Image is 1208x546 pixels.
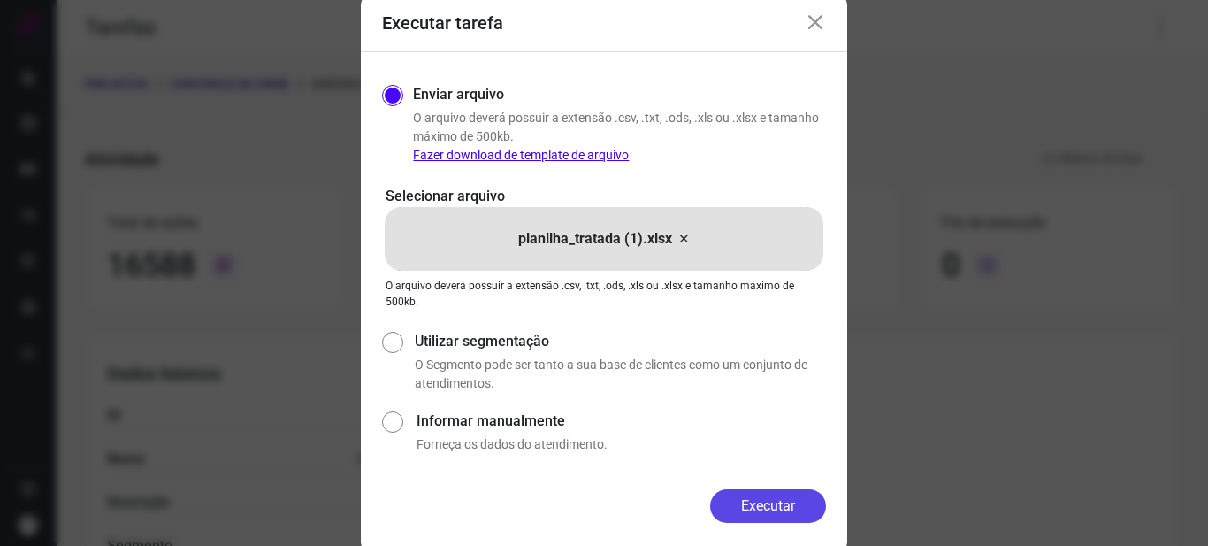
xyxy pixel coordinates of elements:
label: Informar manualmente [417,411,826,432]
label: Utilizar segmentação [415,331,826,352]
p: O arquivo deverá possuir a extensão .csv, .txt, .ods, .xls ou .xlsx e tamanho máximo de 500kb. [413,109,826,165]
p: Selecionar arquivo [386,186,822,207]
p: planilha_tratada (1).xlsx [518,228,672,250]
label: Enviar arquivo [413,84,504,105]
h3: Executar tarefa [382,12,503,34]
button: Executar [710,489,826,523]
p: O Segmento pode ser tanto a sua base de clientes como um conjunto de atendimentos. [415,356,826,393]
p: Forneça os dados do atendimento. [417,435,826,454]
p: O arquivo deverá possuir a extensão .csv, .txt, .ods, .xls ou .xlsx e tamanho máximo de 500kb. [386,278,822,310]
a: Fazer download de template de arquivo [413,148,629,162]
